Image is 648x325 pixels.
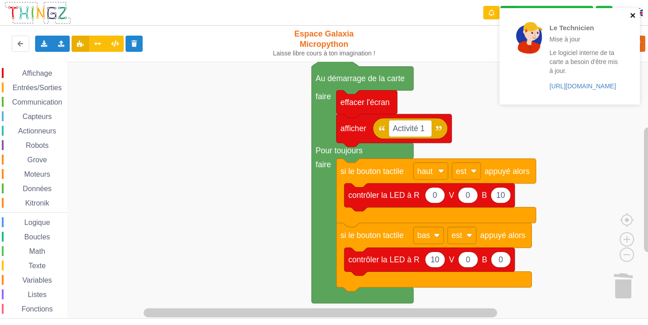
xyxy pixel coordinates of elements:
[21,69,53,77] span: Affichage
[500,6,593,20] div: Ta base fonctionne bien !
[341,124,366,133] text: afficher
[480,231,526,240] text: appuyé alors
[549,82,616,90] a: [URL][DOMAIN_NAME]
[549,35,620,44] p: Mise à jour
[26,156,49,164] span: Grove
[21,276,54,284] span: Variables
[11,98,63,106] span: Communication
[496,191,505,200] text: 10
[549,48,620,75] p: Le logiciel interne de ta carte a besoin d'être mis à jour.
[269,29,379,57] div: Espace Galaxia Micropython
[449,191,454,200] text: V
[23,233,51,241] span: Boucles
[11,84,63,92] span: Entrées/Sorties
[315,160,331,169] text: faire
[315,146,363,156] text: Pour toujours
[28,247,47,255] span: Math
[341,98,390,107] text: effacer l'écran
[341,167,404,176] text: si le bouton tactile
[393,124,425,133] text: Activité 1
[417,167,432,176] text: haut
[485,167,530,176] text: appuyé alors
[23,170,52,178] span: Moteurs
[466,255,470,264] text: 0
[630,12,636,20] button: close
[21,113,53,120] span: Capteurs
[417,231,430,240] text: bas
[269,50,379,57] div: Laisse libre cours à ton imagination !
[24,142,50,149] span: Robots
[315,92,331,101] text: faire
[433,191,437,200] text: 0
[17,127,58,135] span: Actionneurs
[549,23,620,32] p: Le Technicien
[341,231,404,240] text: si le bouton tactile
[449,255,454,264] text: V
[22,185,53,192] span: Données
[24,199,50,207] span: Kitronik
[466,191,470,200] text: 0
[499,255,503,264] text: 0
[348,255,419,264] text: contrôler la LED à R
[482,191,487,200] text: B
[315,74,405,83] text: Au démarrage de la carte
[23,219,51,226] span: Logique
[456,167,467,176] text: est
[348,191,419,200] text: contrôler la LED à R
[482,255,487,264] text: B
[4,1,72,25] img: thingz_logo.png
[431,255,440,264] text: 10
[27,291,48,298] span: Listes
[27,262,47,270] span: Texte
[20,305,54,313] span: Fonctions
[452,231,463,240] text: est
